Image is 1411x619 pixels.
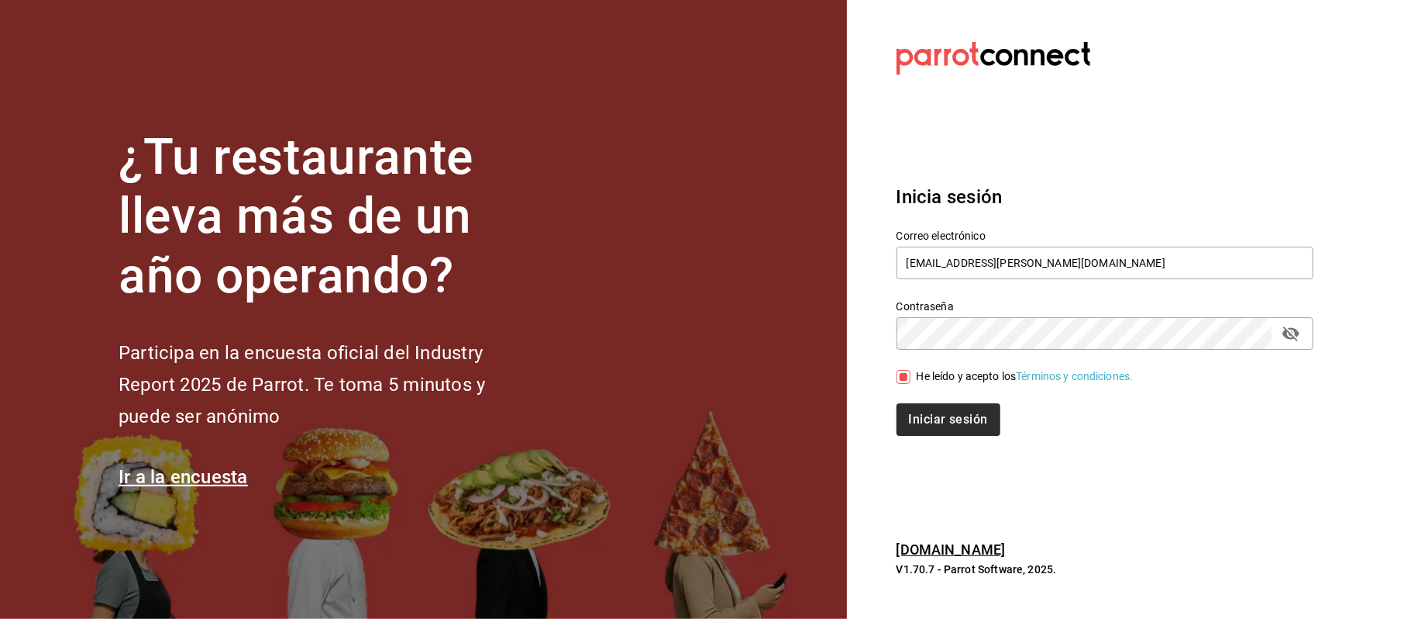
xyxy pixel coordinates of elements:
[119,466,248,488] a: Ir a la encuesta
[897,403,1000,436] button: Iniciar sesión
[897,247,1313,279] input: Ingresa tu correo electrónico
[119,337,537,432] h2: Participa en la encuesta oficial del Industry Report 2025 de Parrot. Te toma 5 minutos y puede se...
[897,301,1313,312] label: Contraseña
[1016,370,1133,382] a: Términos y condiciones.
[897,230,1313,241] label: Correo electrónico
[897,183,1313,211] h3: Inicia sesión
[119,128,537,306] h1: ¿Tu restaurante lleva más de un año operando?
[897,541,1006,558] a: [DOMAIN_NAME]
[917,368,1134,385] div: He leído y acepto los
[897,562,1313,577] p: V1.70.7 - Parrot Software, 2025.
[1278,320,1304,347] button: passwordField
